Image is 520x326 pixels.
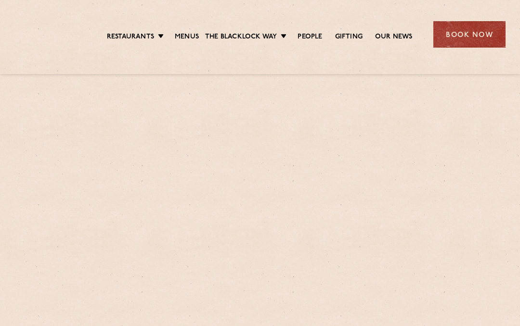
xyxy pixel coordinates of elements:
[433,21,506,48] div: Book Now
[375,32,413,42] a: Our News
[14,9,91,60] img: svg%3E
[335,32,363,42] a: Gifting
[107,32,154,42] a: Restaurants
[298,32,322,42] a: People
[205,32,277,42] a: The Blacklock Way
[175,32,199,42] a: Menus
